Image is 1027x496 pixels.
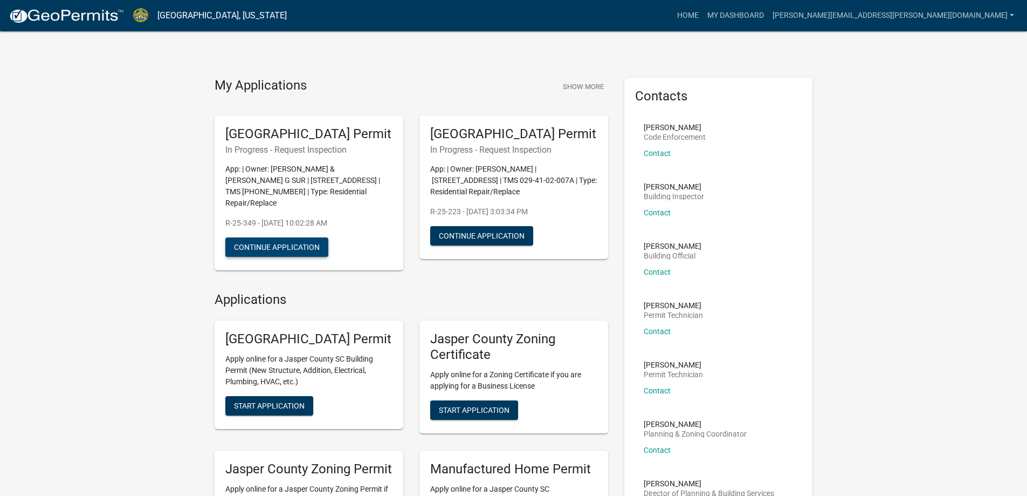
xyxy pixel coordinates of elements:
a: Contact [644,446,671,454]
span: Start Application [234,402,305,410]
a: Home [673,5,703,26]
p: App: | Owner: [PERSON_NAME] | [STREET_ADDRESS] | TMS 029-41-02-007A | Type: Residential Repair/Re... [430,164,597,198]
h5: [GEOGRAPHIC_DATA] Permit [430,126,597,142]
p: Building Official [644,252,701,260]
p: Apply online for a Jasper County SC Building Permit (New Structure, Addition, Electrical, Plumbin... [225,354,392,388]
a: Contact [644,268,671,276]
p: Building Inspector [644,193,704,200]
a: [GEOGRAPHIC_DATA], [US_STATE] [157,6,287,25]
p: [PERSON_NAME] [644,480,774,487]
p: Permit Technician [644,311,703,319]
p: [PERSON_NAME] [644,302,703,309]
h5: [GEOGRAPHIC_DATA] Permit [225,331,392,347]
p: App: | Owner: [PERSON_NAME] & [PERSON_NAME] G SUR | [STREET_ADDRESS] | TMS [PHONE_NUMBER] | Type:... [225,164,392,209]
p: Apply online for a Zoning Certificate if you are applying for a Business License [430,369,597,392]
button: Start Application [430,400,518,420]
button: Show More [559,78,608,96]
a: Contact [644,208,671,217]
h6: In Progress - Request Inspection [430,145,597,155]
h5: Contacts [635,89,802,104]
p: [PERSON_NAME] [644,420,747,428]
button: Continue Application [225,237,328,257]
p: Planning & Zoning Coordinator [644,430,747,438]
h6: In Progress - Request Inspection [225,145,392,155]
p: R-25-349 - [DATE] 10:02:28 AM [225,218,392,229]
a: Contact [644,149,671,158]
a: [PERSON_NAME][EMAIL_ADDRESS][PERSON_NAME][DOMAIN_NAME] [768,5,1018,26]
p: [PERSON_NAME] [644,361,703,369]
p: Code Enforcement [644,133,706,141]
button: Continue Application [430,226,533,246]
h5: Jasper County Zoning Certificate [430,331,597,363]
h4: My Applications [215,78,307,94]
h4: Applications [215,292,608,308]
p: R-25-223 - [DATE] 3:03:34 PM [430,206,597,218]
p: [PERSON_NAME] [644,183,704,191]
a: Contact [644,386,671,395]
button: Start Application [225,396,313,416]
h5: Manufactured Home Permit [430,461,597,477]
p: [PERSON_NAME] [644,242,701,250]
img: Jasper County, South Carolina [133,8,149,23]
a: My Dashboard [703,5,768,26]
p: Permit Technician [644,371,703,378]
h5: Jasper County Zoning Permit [225,461,392,477]
span: Start Application [439,405,509,414]
a: Contact [644,327,671,336]
h5: [GEOGRAPHIC_DATA] Permit [225,126,392,142]
p: [PERSON_NAME] [644,124,706,131]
